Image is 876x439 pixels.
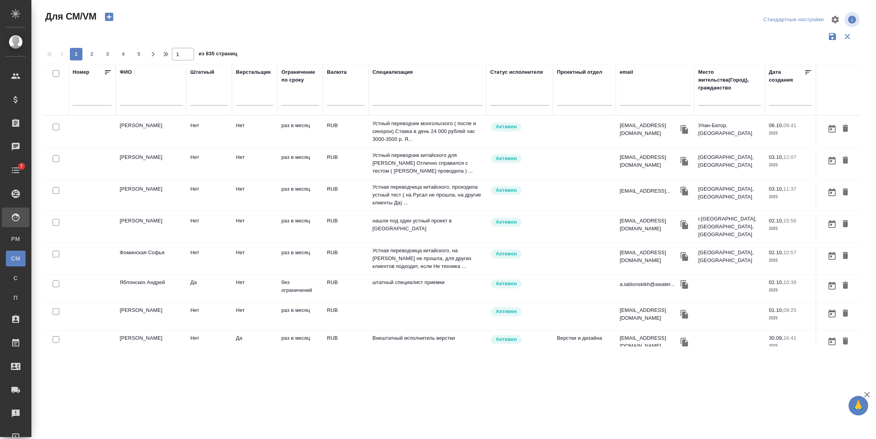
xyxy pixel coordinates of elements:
[769,335,783,341] p: 30.09,
[845,12,861,27] span: Посмотреть информацию
[232,302,277,330] td: Нет
[6,251,26,266] a: CM
[620,187,670,195] p: [EMAIL_ADDRESS]...
[323,330,369,358] td: RUB
[769,279,783,285] p: 02.10,
[277,330,323,358] td: раз в месяц
[620,122,679,137] p: [EMAIL_ADDRESS][DOMAIN_NAME]
[277,245,323,272] td: раз в месяц
[620,281,675,288] p: a.iablonskikh@awater...
[783,307,796,313] p: 09:25
[490,68,543,76] div: Статус исполнителя
[323,302,369,330] td: RUB
[6,290,26,306] a: П
[490,217,549,228] div: Рядовой исполнитель: назначай с учетом рейтинга
[769,286,812,294] p: 2025
[769,68,804,84] div: Дата создания
[769,225,812,233] p: 2025
[277,149,323,177] td: раз в месяц
[839,153,852,168] button: Удалить
[679,219,690,231] button: Скопировать
[232,213,277,240] td: Нет
[199,49,237,60] span: из 835 страниц
[839,334,852,349] button: Удалить
[553,330,616,358] td: Верстки и дизайна
[372,151,482,175] p: Устный переводчик китайского для [PERSON_NAME] Отлично справился с тестом ( [PERSON_NAME] проводи...
[769,307,783,313] p: 01.10,
[86,50,98,58] span: 2
[323,149,369,177] td: RUB
[116,302,186,330] td: [PERSON_NAME]
[496,186,517,194] p: Активен
[490,122,549,132] div: Рядовой исполнитель: назначай с учетом рейтинга
[73,68,89,76] div: Номер
[839,217,852,231] button: Удалить
[496,155,517,162] p: Активен
[6,231,26,247] a: PM
[133,50,145,58] span: 5
[620,68,633,76] div: email
[496,250,517,258] p: Активен
[116,275,186,302] td: Яблонских Андрей
[327,68,347,76] div: Валюта
[116,149,186,177] td: [PERSON_NAME]
[769,218,783,224] p: 02.10,
[825,153,839,168] button: Открыть календарь загрузки
[620,217,679,233] p: [EMAIL_ADDRESS][DOMAIN_NAME]
[694,245,765,272] td: [GEOGRAPHIC_DATA], [GEOGRAPHIC_DATA]
[117,48,130,60] button: 4
[490,306,549,317] div: Рядовой исполнитель: назначай с учетом рейтинга
[783,279,796,285] p: 10:39
[323,181,369,209] td: RUB
[277,181,323,209] td: раз в месяц
[825,29,840,44] button: Сохранить фильтры
[783,122,796,128] p: 09:41
[372,183,482,207] p: Устная переводчица китайского, проходила устный тест ( на Русал не прошла, на другие клиенты Да) ...
[186,245,232,272] td: Нет
[496,308,517,315] p: Активен
[232,149,277,177] td: Нет
[769,186,783,192] p: 03.10,
[190,68,214,76] div: Штатный
[783,218,796,224] p: 15:56
[679,308,690,320] button: Скопировать
[186,330,232,358] td: Нет
[761,14,826,26] div: split button
[839,249,852,263] button: Удалить
[323,213,369,240] td: RUB
[825,249,839,263] button: Открыть календарь загрузки
[769,154,783,160] p: 03.10,
[783,186,796,192] p: 11:37
[496,335,517,343] p: Активен
[557,68,602,76] div: Проектный отдел
[839,306,852,321] button: Удалить
[232,181,277,209] td: Нет
[117,50,130,58] span: 4
[679,155,690,167] button: Скопировать
[372,247,482,270] p: Устная переводчица китайского, на [PERSON_NAME] не прошла, для других клиентов подходит, если Не ...
[10,255,22,262] span: CM
[679,279,690,290] button: Скопировать
[679,124,690,135] button: Скопировать
[281,68,319,84] div: Ограничение по сроку
[679,251,690,262] button: Скопировать
[116,330,186,358] td: [PERSON_NAME]
[186,213,232,240] td: Нет
[490,249,549,259] div: Рядовой исполнитель: назначай с учетом рейтинга
[769,342,812,350] p: 2025
[620,249,679,264] p: [EMAIL_ADDRESS][DOMAIN_NAME]
[825,122,839,136] button: Открыть календарь загрузки
[2,160,29,180] a: 7
[323,118,369,145] td: RUB
[694,181,765,209] td: [GEOGRAPHIC_DATA], [GEOGRAPHIC_DATA]
[839,122,852,136] button: Удалить
[769,250,783,255] p: 02.10,
[236,68,271,76] div: Верстальщик
[120,68,132,76] div: ФИО
[10,274,22,282] span: С
[277,118,323,145] td: раз в месяц
[679,185,690,197] button: Скопировать
[43,10,97,23] span: Для СМ/VM
[839,279,852,293] button: Удалить
[825,279,839,293] button: Открыть календарь загрузки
